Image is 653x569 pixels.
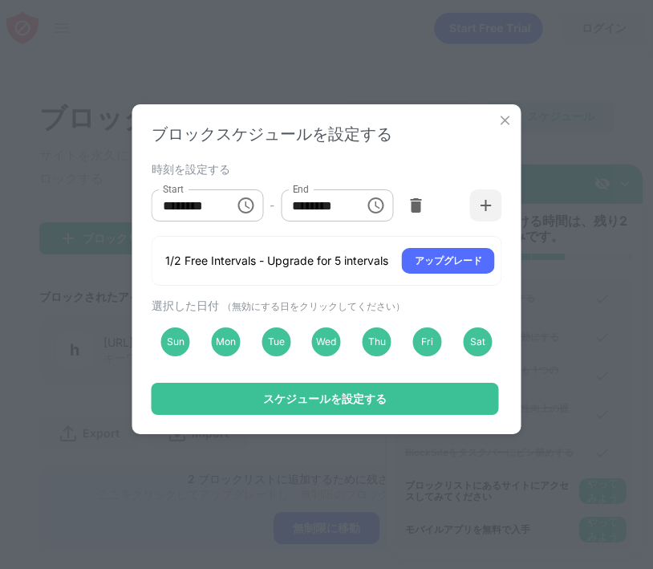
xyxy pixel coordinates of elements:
[413,327,442,356] div: Fri
[152,124,502,145] div: ブロックスケジュールを設定する
[270,197,274,214] div: -
[497,112,513,128] img: x-button.svg
[222,300,405,312] span: （無効にする日をクリックしてください）
[163,182,184,196] label: Start
[262,327,290,356] div: Tue
[359,189,391,222] button: Choose time, selected time is 10:00 PM
[363,327,391,356] div: Thu
[211,327,240,356] div: Mon
[165,253,388,269] div: 1/2 Free Intervals - Upgrade for 5 intervals
[152,299,498,314] div: 選択した日付
[263,392,387,405] div: スケジュールを設定する
[463,327,492,356] div: Sat
[292,182,309,196] label: End
[152,162,498,175] div: 時刻を設定する
[312,327,341,356] div: Wed
[415,253,482,269] div: アップグレード
[229,189,262,222] button: Choose time, selected time is 8:00 AM
[161,327,190,356] div: Sun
